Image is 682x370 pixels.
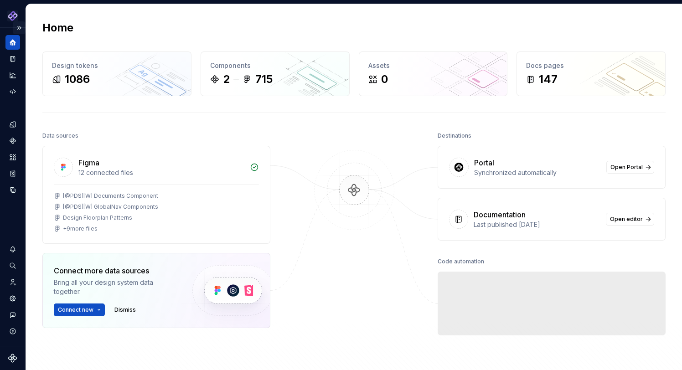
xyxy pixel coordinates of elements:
a: Open editor [606,213,654,226]
div: Design Floorplan Patterns [63,214,132,221]
a: Home [5,35,20,50]
svg: Supernova Logo [8,354,17,363]
div: Destinations [438,129,471,142]
div: Components [210,61,340,70]
div: Code automation [438,255,484,268]
a: Design tokens1086 [42,51,191,96]
div: 0 [381,72,388,87]
a: Design tokens [5,117,20,132]
a: Components [5,134,20,148]
button: Notifications [5,242,20,257]
a: Invite team [5,275,20,289]
div: Figma [78,157,99,168]
div: 1086 [65,72,90,87]
a: Settings [5,291,20,306]
div: Last published [DATE] [474,220,600,229]
div: 147 [539,72,558,87]
div: [@PDS][W] GlobalNav Components [63,203,158,211]
div: Assets [368,61,498,70]
a: Storybook stories [5,166,20,181]
div: Docs pages [526,61,656,70]
div: Data sources [42,129,78,142]
button: Search ⌘K [5,258,20,273]
div: Bring all your design system data together. [54,278,177,296]
div: Documentation [474,209,526,220]
div: Design tokens [52,61,182,70]
a: Documentation [5,51,20,66]
div: Synchronized automatically [474,168,601,177]
a: Assets0 [359,51,508,96]
button: Connect new [54,303,105,316]
a: Components2715 [201,51,350,96]
div: 715 [255,72,273,87]
div: + 9 more files [63,225,98,232]
a: Data sources [5,183,20,197]
span: Connect new [58,306,93,313]
span: Open Portal [610,164,643,171]
button: Expand sidebar [13,21,26,34]
a: Figma12 connected files[@PDS][W] Documents Component[@PDS][W] GlobalNav ComponentsDesign Floorpla... [42,146,270,244]
div: 12 connected files [78,168,244,177]
img: 2ea59a0b-fef9-4013-8350-748cea000017.png [7,10,18,21]
a: Assets [5,150,20,164]
a: Code automation [5,84,20,99]
a: Docs pages147 [517,51,666,96]
button: Contact support [5,308,20,322]
span: Open editor [610,216,643,223]
div: Portal [474,157,494,168]
div: [@PDS][W] Documents Component [63,192,158,200]
a: Analytics [5,68,20,82]
button: Dismiss [110,303,140,316]
div: 2 [223,72,230,87]
h2: Home [42,21,73,35]
a: Open Portal [606,161,654,174]
span: Dismiss [114,306,136,313]
div: Connect more data sources [54,265,177,276]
